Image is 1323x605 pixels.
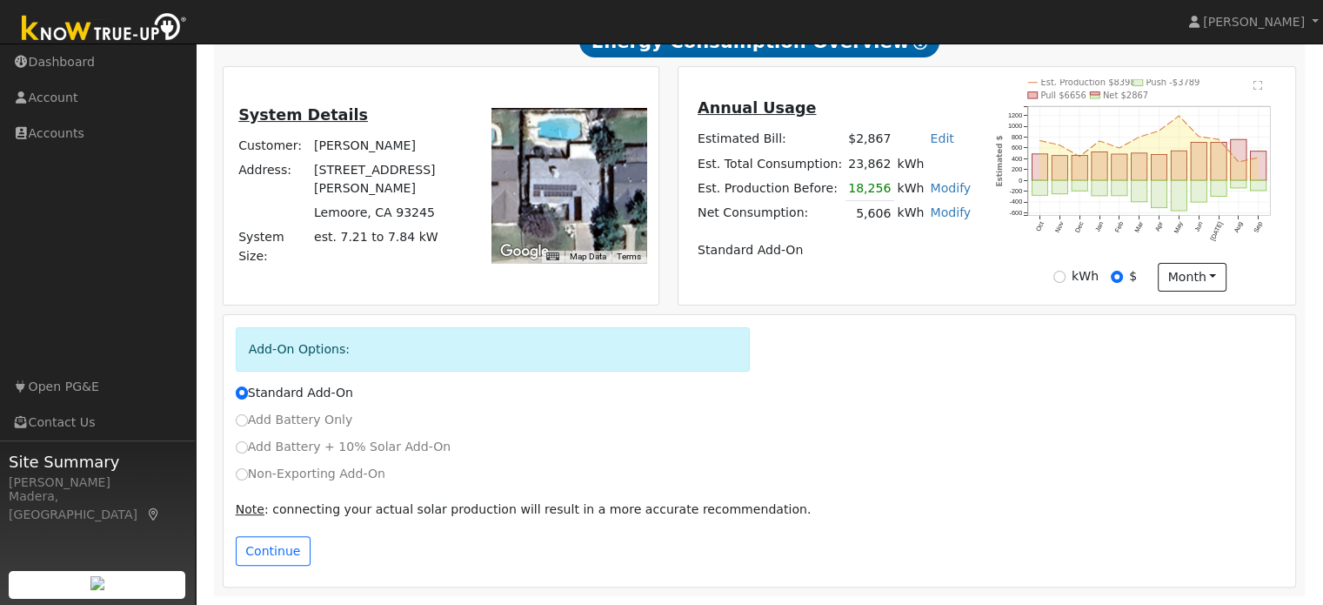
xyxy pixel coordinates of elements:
span: est. 7.21 to 7.84 kW [314,230,438,244]
label: Non-Exporting Add-On [236,465,385,483]
label: $ [1129,267,1137,286]
text: Net $2867 [1103,91,1148,100]
div: Madera, [GEOGRAPHIC_DATA] [9,487,186,524]
td: kWh [894,201,927,226]
input: Non-Exporting Add-On [236,468,248,481]
td: [PERSON_NAME] [311,133,467,158]
rect: onclick="" [1211,180,1226,197]
rect: onclick="" [1191,180,1206,202]
input: Standard Add-On [236,387,248,399]
text: Jan [1093,220,1105,233]
td: Est. Total Consumption: [694,151,845,176]
text: Pull $6656 [1041,91,1086,100]
td: System Size: [236,225,311,268]
circle: onclick="" [1039,139,1041,142]
rect: onclick="" [1032,180,1047,195]
rect: onclick="" [1072,180,1087,191]
td: Estimated Bill: [694,127,845,151]
rect: onclick="" [1171,151,1186,180]
u: Note [236,502,264,516]
button: Map Data [570,251,606,263]
td: 23,862 [845,151,894,176]
circle: onclick="" [1198,135,1200,138]
label: Standard Add-On [236,384,353,402]
text: Aug [1233,220,1245,234]
text: 200 [1012,165,1022,173]
text: Feb [1113,220,1125,233]
text: Estimated $ [996,135,1005,186]
div: [PERSON_NAME] [9,474,186,492]
label: Add Battery Only [236,411,353,429]
td: 5,606 [845,201,894,226]
td: 18,256 [845,176,894,201]
td: [STREET_ADDRESS][PERSON_NAME] [311,158,467,201]
text: Sep [1253,220,1265,234]
input: Add Battery + 10% Solar Add-On [236,441,248,454]
td: Est. Production Before: [694,176,845,201]
button: month [1158,263,1226,292]
circle: onclick="" [1218,138,1220,141]
rect: onclick="" [1171,180,1186,211]
text: 0 [1019,177,1022,185]
td: Lemoore, CA 93245 [311,201,467,225]
label: kWh [1072,267,1099,286]
rect: onclick="" [1231,180,1246,188]
rect: onclick="" [1092,180,1107,196]
text: 1000 [1008,122,1022,130]
td: Standard Add-On [694,239,973,263]
circle: onclick="" [1257,157,1260,159]
circle: onclick="" [1158,130,1160,132]
text: -600 [1010,209,1023,217]
text: 1200 [1008,111,1022,119]
u: System Details [238,106,368,124]
circle: onclick="" [1119,146,1121,149]
text: Push -$3789 [1146,77,1200,87]
img: Google [496,240,553,263]
a: Modify [930,181,971,195]
text: May [1173,220,1185,235]
img: retrieve [90,576,104,590]
span: [PERSON_NAME] [1203,15,1305,29]
text: -400 [1010,198,1023,205]
span: Site Summary [9,450,186,474]
rect: onclick="" [1211,142,1226,180]
rect: onclick="" [1032,154,1047,180]
circle: onclick="" [1138,136,1140,138]
div: Add-On Options: [236,327,751,372]
rect: onclick="" [1251,180,1266,191]
td: Address: [236,158,311,201]
circle: onclick="" [1099,139,1101,142]
text: 400 [1012,155,1022,163]
rect: onclick="" [1132,153,1147,180]
td: kWh [894,151,974,176]
rect: onclick="" [1112,180,1127,196]
text: Oct [1034,220,1046,232]
input: kWh [1053,271,1066,283]
rect: onclick="" [1112,154,1127,180]
rect: onclick="" [1092,151,1107,180]
rect: onclick="" [1132,180,1147,202]
td: $2,867 [845,127,894,151]
circle: onclick="" [1059,144,1061,146]
text: 800 [1012,133,1022,141]
rect: onclick="" [1191,142,1206,180]
input: Add Battery Only [236,414,248,427]
td: Net Consumption: [694,201,845,226]
a: Terms (opens in new tab) [617,252,641,261]
td: kWh [894,176,927,201]
a: Edit [930,131,953,145]
circle: onclick="" [1079,155,1081,158]
td: System Size [311,225,467,268]
rect: onclick="" [1052,180,1067,194]
img: Know True-Up [13,10,196,49]
td: Customer: [236,133,311,158]
text: Mar [1133,220,1146,234]
rect: onclick="" [1072,155,1087,180]
text: [DATE] [1209,220,1225,242]
text: Jun [1193,220,1205,233]
label: Add Battery + 10% Solar Add-On [236,438,451,456]
text: Nov [1053,220,1066,234]
span: : connecting your actual solar production will result in a more accurate recommendation. [236,502,812,516]
button: Keyboard shortcuts [546,251,558,263]
rect: onclick="" [1152,180,1167,208]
